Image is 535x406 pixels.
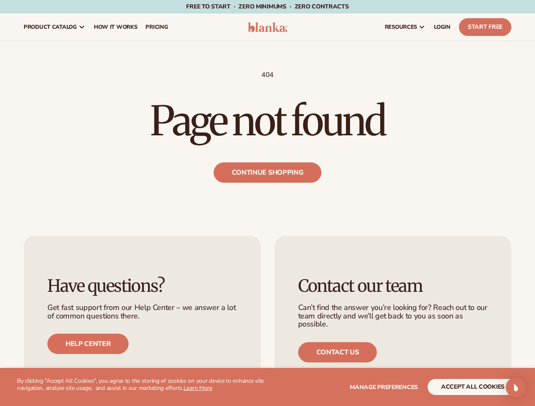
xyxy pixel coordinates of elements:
button: accept all cookies [428,379,518,395]
a: Contact us [298,342,377,362]
p: Get fast support from our Help Center – we answer a lot of common questions there. [47,304,237,321]
a: pricing [141,14,172,41]
a: resources [381,14,430,41]
a: Learn More [184,384,212,392]
p: 404 [24,71,511,80]
div: Open Intercom Messenger [506,377,526,398]
a: How It Works [90,14,142,41]
span: resources [385,24,417,30]
span: Manage preferences [350,383,418,391]
p: By clicking "Accept All Cookies", you agree to the storing of cookies on your device to enhance s... [17,378,268,392]
a: Continue shopping [214,162,322,183]
a: Start Free [459,18,511,36]
span: product catalog [24,24,77,30]
h1: Page not found [24,101,511,141]
p: Can’t find the answer you’re looking for? Reach out to our team directly and we’ll get back to yo... [298,304,488,329]
a: Help center [47,334,129,354]
h3: Have questions? [47,277,237,295]
span: LOGIN [434,24,450,30]
span: Free to start · ZERO minimums · ZERO contracts [186,3,348,11]
span: How It Works [94,24,137,30]
button: Manage preferences [350,379,418,395]
a: product catalog [19,14,90,41]
span: pricing [145,24,168,30]
h3: Contact our team [298,277,488,295]
img: logo [248,22,288,32]
a: LOGIN [430,14,455,41]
